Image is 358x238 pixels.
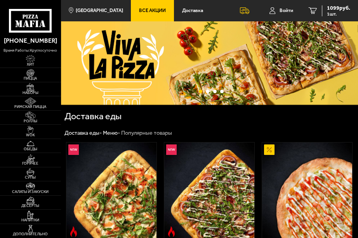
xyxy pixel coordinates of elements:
[327,5,350,11] span: 1099 руб.
[64,130,102,136] a: Доставка еды-
[220,90,224,93] button: точки переключения
[166,144,177,155] img: Новинка
[139,8,166,13] span: Все Акции
[103,130,120,136] a: Меню-
[280,8,293,13] span: Войти
[121,130,172,137] div: Популярные товары
[68,226,79,237] img: Острое блюдо
[64,112,181,121] h1: Доставка еды
[166,226,177,237] img: Острое блюдо
[199,90,202,93] button: точки переключения
[213,90,217,93] button: точки переключения
[206,90,209,93] button: точки переключения
[264,144,275,155] img: Акционный
[182,8,203,13] span: Доставка
[76,8,123,13] span: [GEOGRAPHIC_DATA]
[327,12,350,16] span: 1 шт.
[68,144,79,155] img: Новинка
